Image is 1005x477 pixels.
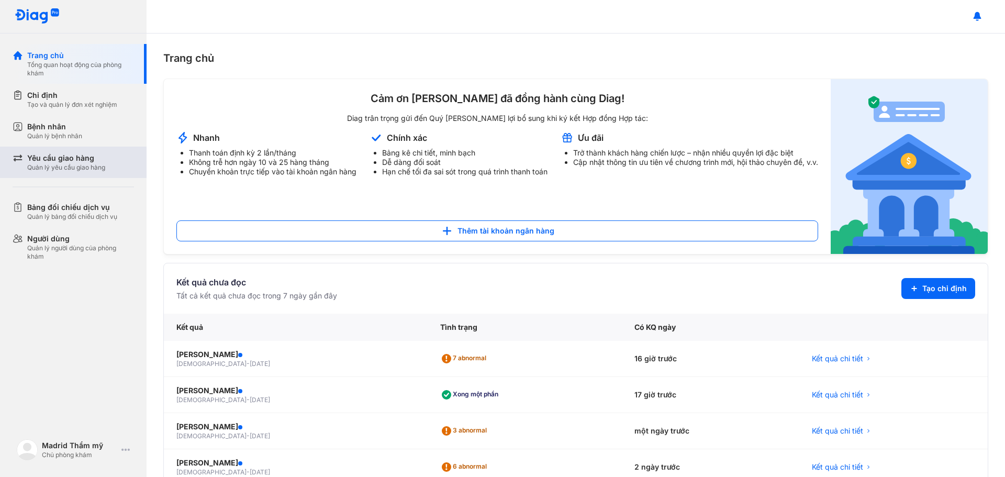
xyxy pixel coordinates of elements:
div: Kết quả [164,314,428,341]
li: Thanh toán định kỳ 2 lần/tháng [189,148,356,158]
button: Tạo chỉ định [901,278,975,299]
span: [DEMOGRAPHIC_DATA] [176,432,247,440]
div: Chỉ định [27,90,117,101]
div: Tất cả kết quả chưa đọc trong 7 ngày gần đây [176,291,337,301]
div: Bảng đối chiếu dịch vụ [27,202,117,213]
div: 17 giờ trước [622,377,800,413]
div: Tình trạng [428,314,622,341]
div: [PERSON_NAME] [176,421,415,432]
div: Chính xác [387,132,427,143]
div: Nhanh [193,132,220,143]
li: Trở thành khách hàng chiến lược – nhận nhiều quyền lợi đặc biệt [573,148,818,158]
div: Bệnh nhân [27,121,82,132]
div: Tạo và quản lý đơn xét nghiệm [27,101,117,109]
span: - [247,396,250,404]
span: - [247,468,250,476]
div: Tổng quan hoạt động của phòng khám [27,61,134,77]
span: [DEMOGRAPHIC_DATA] [176,396,247,404]
div: Quản lý yêu cầu giao hàng [27,163,105,172]
li: Cập nhật thông tin ưu tiên về chương trình mới, hội thảo chuyên đề, v.v. [573,158,818,167]
div: Trang chủ [163,50,988,66]
span: Kết quả chi tiết [812,462,863,472]
div: Quản lý người dùng của phòng khám [27,244,134,261]
div: Yêu cầu giao hàng [27,153,105,163]
div: một ngày trước [622,413,800,449]
li: Dễ dàng đối soát [382,158,548,167]
div: [PERSON_NAME] [176,349,415,360]
img: account-announcement [561,131,574,144]
span: [DEMOGRAPHIC_DATA] [176,468,247,476]
img: logo [15,8,60,25]
span: - [247,360,250,368]
img: account-announcement [831,79,988,254]
div: 7 abnormal [440,350,490,367]
div: Trang chủ [27,50,134,61]
div: Xong một phần [440,386,502,403]
button: Thêm tài khoản ngân hàng [176,220,818,241]
span: [DATE] [250,432,270,440]
span: Kết quả chi tiết [812,390,863,400]
div: Cảm ơn [PERSON_NAME] đã đồng hành cùng Diag! [176,92,818,105]
li: Bảng kê chi tiết, minh bạch [382,148,548,158]
span: - [247,432,250,440]
div: Kết quả chưa đọc [176,276,337,289]
span: Kết quả chi tiết [812,353,863,364]
div: Quản lý bảng đối chiếu dịch vụ [27,213,117,221]
div: Madrid Thẩm mỹ [42,440,117,451]
li: Hạn chế tối đa sai sót trong quá trình thanh toán [382,167,548,176]
span: Tạo chỉ định [922,283,967,294]
div: 3 abnormal [440,423,491,439]
div: [PERSON_NAME] [176,385,415,396]
img: logo [17,439,38,460]
div: Ưu đãi [578,132,604,143]
div: Người dùng [27,234,134,244]
div: Quản lý bệnh nhân [27,132,82,140]
span: Kết quả chi tiết [812,426,863,436]
img: account-announcement [176,131,189,144]
div: 6 abnormal [440,459,491,475]
span: [DEMOGRAPHIC_DATA] [176,360,247,368]
div: 16 giờ trước [622,341,800,377]
span: [DATE] [250,468,270,476]
li: Không trễ hơn ngày 10 và 25 hàng tháng [189,158,356,167]
div: Có KQ ngày [622,314,800,341]
span: [DATE] [250,396,270,404]
span: [DATE] [250,360,270,368]
div: Diag trân trọng gửi đến Quý [PERSON_NAME] lợi bổ sung khi ký kết Hợp đồng Hợp tác: [176,114,818,123]
img: account-announcement [370,131,383,144]
div: [PERSON_NAME] [176,458,415,468]
li: Chuyển khoản trực tiếp vào tài khoản ngân hàng [189,167,356,176]
div: Chủ phòng khám [42,451,117,459]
